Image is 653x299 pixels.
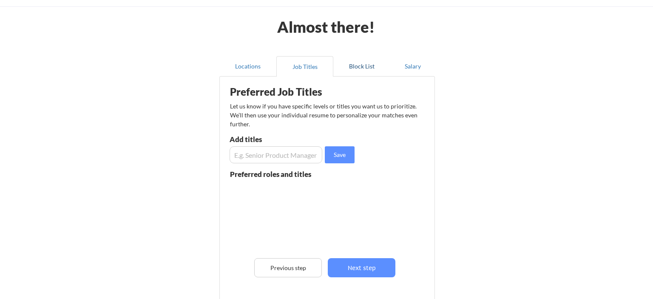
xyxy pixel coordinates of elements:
button: Save [325,146,355,163]
div: Preferred Job Titles [230,87,337,97]
button: Block List [333,56,390,77]
div: Almost there! [267,19,386,34]
button: Locations [219,56,276,77]
button: Next step [328,258,395,277]
div: Let us know if you have specific levels or titles you want us to prioritize. We’ll then use your ... [230,102,418,128]
div: Add titles [230,136,320,143]
button: Salary [390,56,435,77]
button: Previous step [254,258,322,277]
div: Preferred roles and titles [230,171,322,178]
button: Job Titles [276,56,333,77]
input: E.g. Senior Product Manager [230,146,322,163]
